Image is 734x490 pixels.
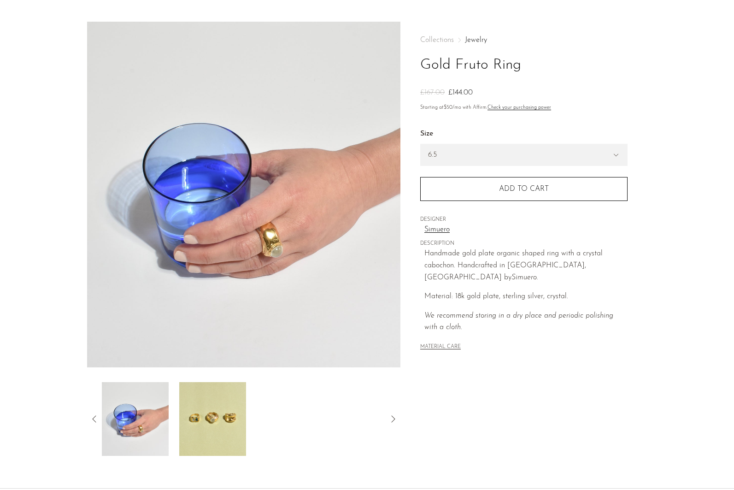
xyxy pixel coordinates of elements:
[511,274,538,281] em: Simuero.
[487,105,551,110] a: Check your purchasing power - Learn more about Affirm Financing (opens in modal)
[465,36,487,44] a: Jewelry
[179,382,246,456] img: Gold Fruto Ring
[420,177,628,201] button: Add to cart
[420,128,628,140] label: Size
[420,344,461,351] button: MATERIAL CARE
[424,291,628,303] p: Material: 18k gold plate, sterling silver, crystal.
[424,224,628,236] a: Simuero
[420,36,454,44] span: Collections
[444,105,452,110] span: $50
[101,382,168,456] img: Gold Fruto Ring
[420,89,445,96] span: £167.00
[420,240,628,248] span: DESCRIPTION
[420,36,628,44] nav: Breadcrumbs
[420,216,628,224] span: DESIGNER
[424,312,613,331] i: We recommend storing in a dry place and periodic polishing with a cloth.
[87,22,401,367] img: Gold Fruto Ring
[420,104,628,112] p: Starting at /mo with Affirm.
[424,248,628,283] p: Handmade gold plate organic shaped ring with a crystal cabochon. Handcrafted in [GEOGRAPHIC_DATA]...
[420,53,628,77] h1: Gold Fruto Ring
[448,89,473,96] span: £144.00
[499,185,549,194] span: Add to cart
